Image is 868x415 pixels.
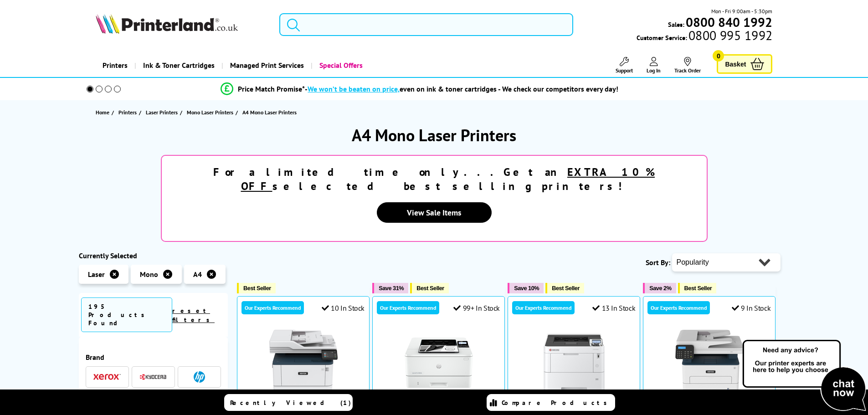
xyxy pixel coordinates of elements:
span: A4 Mono Laser Printers [242,109,297,116]
span: Mon - Fri 9:00am - 5:30pm [711,7,772,15]
span: Best Seller [416,285,444,292]
a: reset filters [172,307,215,324]
img: Xerox [93,374,121,380]
button: Best Seller [237,283,276,293]
a: Kyocera [139,371,167,383]
span: Mono Laser Printers [187,108,233,117]
img: Xerox B315 [269,328,338,397]
span: 0 [713,50,724,61]
button: Save 31% [372,283,408,293]
span: Save 10% [514,285,539,292]
div: Our Experts Recommend [241,301,304,314]
a: Home [96,108,112,117]
div: - even on ink & toner cartridges - We check our competitors every day! [305,84,618,93]
a: Track Order [674,57,701,74]
span: Mono [140,270,158,279]
span: 0800 995 1992 [687,31,772,40]
button: Best Seller [545,283,584,293]
div: Our Experts Recommend [647,301,710,314]
a: Printers [118,108,139,117]
span: 195 Products Found [81,297,172,332]
b: 0800 840 1992 [686,14,772,31]
span: A4 [193,270,202,279]
span: Save 31% [379,285,404,292]
a: 0800 840 1992 [684,18,772,26]
img: Xerox B225 [675,328,744,397]
span: We won’t be beaten on price, [308,84,400,93]
span: Recently Viewed (1) [230,399,351,407]
strong: For a limited time only...Get an selected best selling printers! [213,165,655,193]
div: 10 In Stock [322,303,365,313]
span: Compare Products [502,399,612,407]
span: Price Match Promise* [238,84,305,93]
a: Printers [96,54,134,77]
span: Basket [725,58,746,70]
a: Xerox [93,371,121,383]
span: Printers [118,108,137,117]
a: View Sale Items [377,202,492,223]
span: Ink & Toner Cartridges [143,54,215,77]
span: Sort By: [646,258,670,267]
u: EXTRA 10% OFF [241,165,655,193]
div: Currently Selected [79,251,228,260]
button: Save 2% [643,283,676,293]
div: Our Experts Recommend [512,301,575,314]
span: Log In [647,67,661,74]
span: Best Seller [684,285,712,292]
img: Kyocera ECOSYS PA4500x [540,328,608,397]
span: Laser Printers [146,108,178,117]
a: Special Offers [311,54,370,77]
button: Best Seller [678,283,717,293]
a: HP [185,371,213,383]
a: Log In [647,57,661,74]
span: Customer Service: [637,31,772,42]
a: Laser Printers [146,108,180,117]
span: Support [616,67,633,74]
img: Open Live Chat window [740,338,868,413]
button: Best Seller [410,283,449,293]
span: Brand [86,353,221,362]
span: Best Seller [552,285,580,292]
img: Printerland Logo [96,14,238,34]
a: Basket 0 [717,54,772,74]
a: Recently Viewed (1) [224,394,353,411]
span: Sales: [668,20,684,29]
span: Laser [88,270,105,279]
div: 99+ In Stock [453,303,500,313]
div: 9 In Stock [732,303,771,313]
span: Save 2% [649,285,671,292]
li: modal_Promise [74,81,765,97]
a: Mono Laser Printers [187,108,236,117]
a: Compare Products [487,394,615,411]
img: Kyocera [139,374,167,380]
img: HP LaserJet Pro 4002dn [405,328,473,397]
a: Support [616,57,633,74]
a: Printerland Logo [96,14,268,36]
span: Best Seller [243,285,271,292]
img: HP [194,371,205,383]
div: Our Experts Recommend [377,301,439,314]
a: Ink & Toner Cartridges [134,54,221,77]
div: 13 In Stock [592,303,635,313]
h1: A4 Mono Laser Printers [79,124,790,146]
button: Save 10% [508,283,544,293]
a: Managed Print Services [221,54,311,77]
